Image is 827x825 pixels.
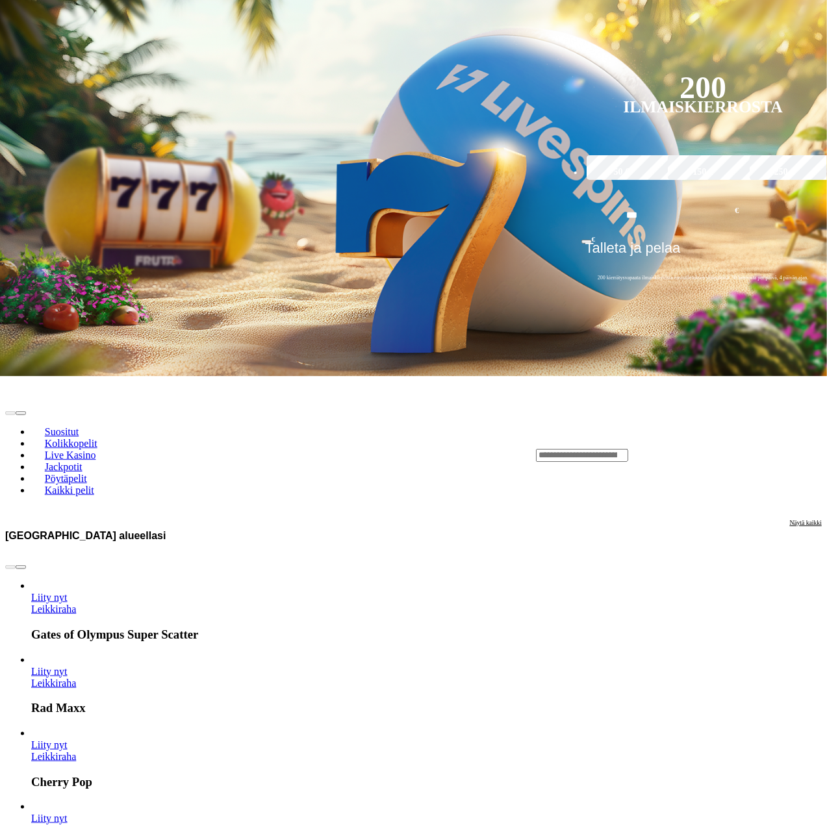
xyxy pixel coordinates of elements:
[40,473,92,484] span: Pöytäpelit
[5,404,510,507] nav: Lobby
[5,411,16,415] button: prev slide
[1,380,129,388] span: UUSIA HEDELMÄPELEJÄ JOKA VIIKKO
[31,739,68,750] a: Cherry Pop
[31,813,68,824] a: Thor’s Rage
[31,628,822,642] h3: Gates of Olympus Super Scatter
[665,153,741,191] label: 150 €
[40,438,103,449] span: Kolikkopelit
[536,449,628,462] input: Search
[31,592,68,603] a: Gates of Olympus Super Scatter
[735,205,739,217] span: €
[16,411,26,415] button: next slide
[31,666,68,677] a: Rad Maxx
[31,457,95,476] a: Jackpotit
[40,485,99,496] span: Kaikki pelit
[31,445,109,464] a: Live Kasino
[16,565,26,569] button: next slide
[581,274,825,281] span: 200 kierrätysvapaata ilmaiskierrosta ensitalletuksen yhteydessä. 50 kierrosta per päivä, 4 päivän...
[31,654,822,716] article: Rad Maxx
[40,461,88,472] span: Jackpotit
[31,701,822,715] h3: Rad Maxx
[790,519,822,526] span: Näytä kaikki
[31,739,68,750] span: Liity nyt
[31,813,68,824] span: Liity nyt
[155,380,341,388] span: 200 ILMAISKIERROSTA ENSIMMÄISELLÄ TALLETUKSELLA
[746,153,823,191] label: 250 €
[680,80,726,95] div: 200
[31,592,68,603] span: Liity nyt
[585,240,681,266] span: Talleta ja pelaa
[31,433,110,453] a: Kolikkopelit
[31,422,92,441] a: Suositut
[624,99,783,115] div: Ilmaiskierrosta
[31,603,76,615] a: Gates of Olympus Super Scatter
[592,235,596,243] span: €
[40,426,84,437] span: Suositut
[31,468,100,488] a: Pöytäpelit
[5,565,16,569] button: prev slide
[583,153,660,191] label: 50 €
[31,580,822,642] article: Gates of Olympus Super Scatter
[5,529,166,542] h3: [GEOGRAPHIC_DATA] alueellasi
[31,775,822,789] h3: Cherry Pop
[368,380,553,388] span: HEDELMÄISEN NOPEAT KOTIUTUKSET JA TALLETUKSET
[31,666,68,677] span: Liity nyt
[5,392,822,519] header: Lobby
[31,678,76,689] a: Rad Maxx
[40,450,101,461] span: Live Kasino
[581,239,825,266] button: Talleta ja pelaa
[31,751,76,762] a: Cherry Pop
[579,380,706,388] span: UUSIA HEDELMÄPELEJÄ JOKA VIIKKO
[31,728,822,789] article: Cherry Pop
[790,519,822,552] a: Näytä kaikki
